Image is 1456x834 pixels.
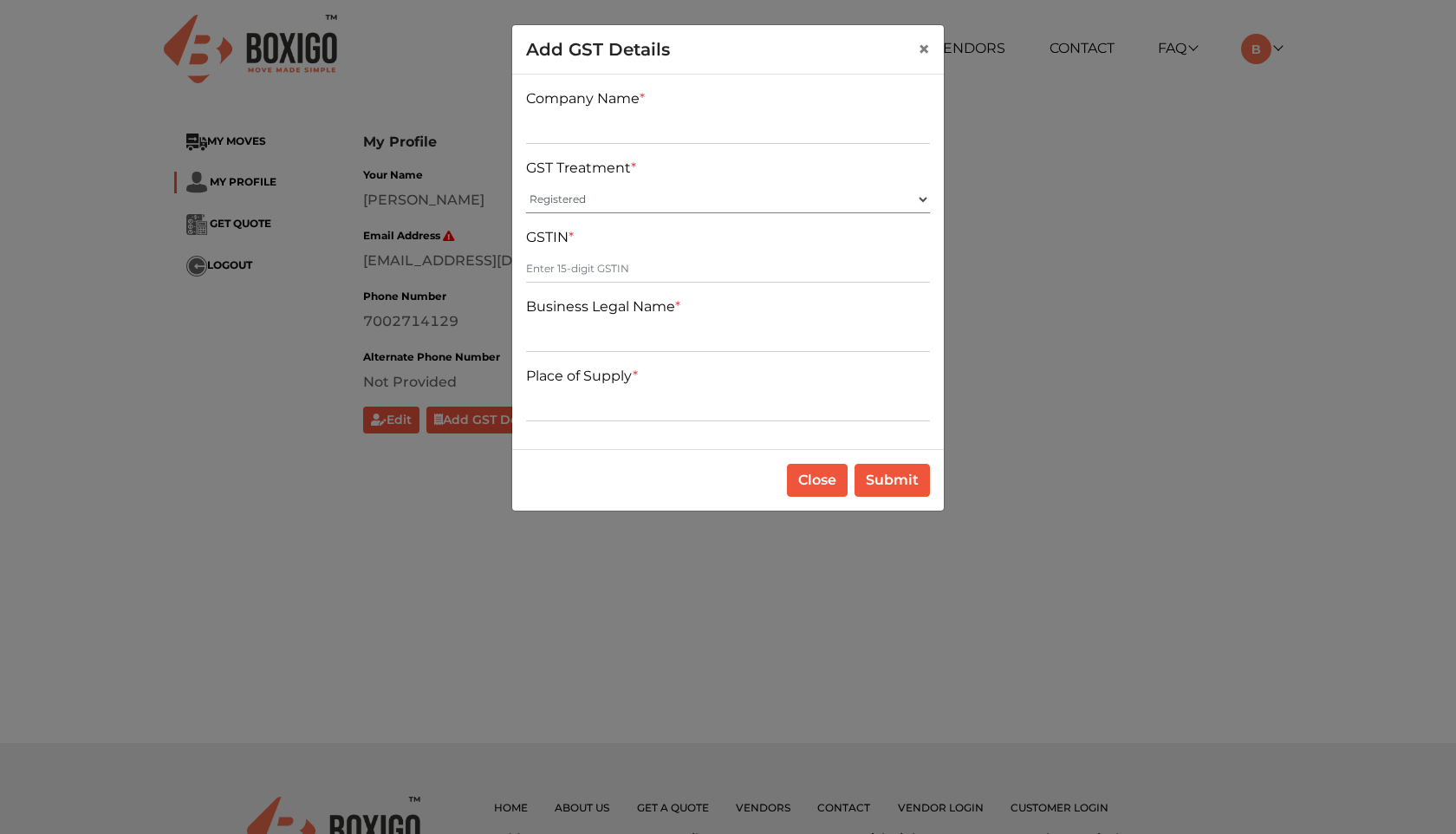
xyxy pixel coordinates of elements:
label: Company Name [526,88,645,109]
button: Close [904,25,944,74]
label: GSTIN [526,227,574,248]
label: Place of Supply [526,366,638,387]
label: Business Legal Name [526,296,680,317]
input: Enter 15-digit GSTIN [526,255,930,283]
label: GST Treatment [526,158,636,179]
h5: Add GST Details [526,39,670,60]
span: × [918,36,930,62]
button: Submit [855,464,930,497]
button: Close [787,464,848,497]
